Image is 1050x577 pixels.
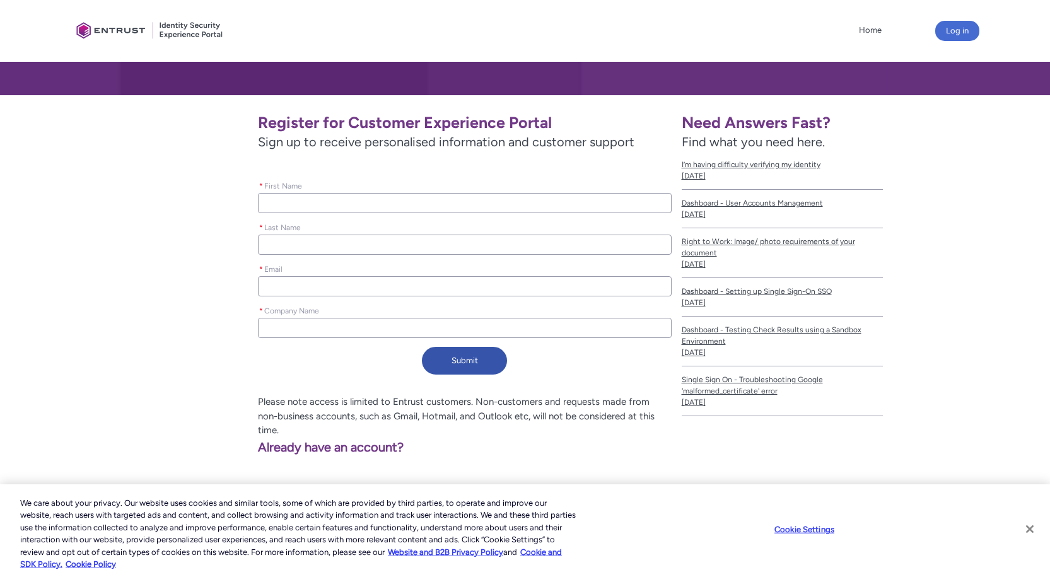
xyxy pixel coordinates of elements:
button: Close [1016,515,1044,543]
abbr: required [259,223,263,232]
span: Find what you need here. [682,134,825,149]
span: Dashboard - User Accounts Management [682,197,883,209]
h1: Need Answers Fast? [682,113,883,132]
div: We care about your privacy. Our website uses cookies and similar tools, some of which are provide... [20,497,578,571]
p: Please note access is limited to Entrust customers. Non-customers and requests made from non-busi... [81,395,672,438]
a: I’m having difficulty verifying my identity[DATE] [682,151,883,190]
span: Right to Work: Image/ photo requirements of your document [682,236,883,259]
abbr: required [259,182,263,190]
label: Email [258,261,288,275]
lightning-formatted-date-time: [DATE] [682,298,706,307]
lightning-formatted-date-time: [DATE] [682,348,706,357]
iframe: Qualified Messenger [825,285,1050,577]
lightning-formatted-date-time: [DATE] [682,260,706,269]
span: Single Sign On - Troubleshooting Google 'malformed_certificate' error [682,374,883,397]
button: Submit [422,347,507,375]
span: Dashboard - Setting up Single Sign-On SSO [682,286,883,297]
a: Right to Work: Image/ photo requirements of your document[DATE] [682,228,883,278]
a: Dashboard - Testing Check Results using a Sandbox Environment[DATE] [682,317,883,366]
a: Already have an account? [81,440,404,455]
lightning-formatted-date-time: [DATE] [682,172,706,180]
span: Sign up to receive personalised information and customer support [258,132,671,151]
a: Single Sign On - Troubleshooting Google 'malformed_certificate' error[DATE] [682,366,883,416]
lightning-formatted-date-time: [DATE] [682,210,706,219]
label: Company Name [258,303,324,317]
abbr: required [259,306,263,315]
h1: Register for Customer Experience Portal [258,113,671,132]
a: More information about our cookie policy., opens in a new tab [388,547,503,557]
a: Dashboard - User Accounts Management[DATE] [682,190,883,228]
a: Dashboard - Setting up Single Sign-On SSO[DATE] [682,278,883,317]
abbr: required [259,265,263,274]
a: Cookie Policy [66,559,116,569]
button: Log in [935,21,979,41]
a: Home [856,21,885,40]
label: First Name [258,178,307,192]
lightning-formatted-date-time: [DATE] [682,398,706,407]
label: Last Name [258,219,306,233]
button: Cookie Settings [765,517,844,542]
span: Dashboard - Testing Check Results using a Sandbox Environment [682,324,883,347]
span: I’m having difficulty verifying my identity [682,159,883,170]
